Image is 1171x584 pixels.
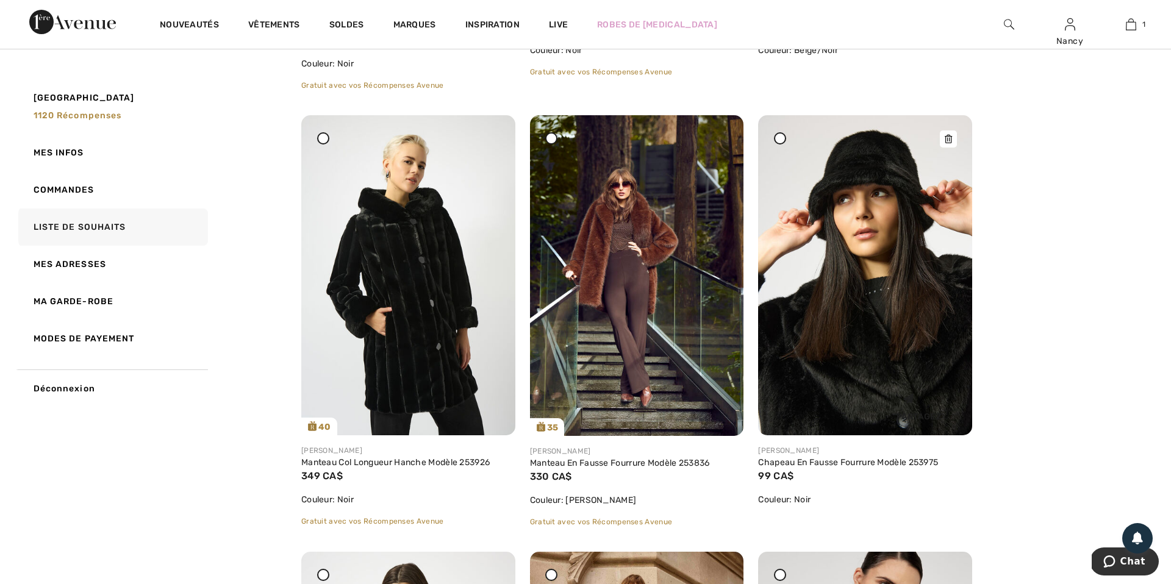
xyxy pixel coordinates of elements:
[530,471,572,482] span: 330 CA$
[301,115,515,435] a: 40
[1065,18,1075,30] a: Se connecter
[1101,17,1161,32] a: 1
[758,44,972,57] div: Couleur: Beige/Noir
[301,115,515,435] img: joseph-ribkoff-jackets-blazers-black_253926_2_ac50_search.jpg
[465,20,520,32] span: Inspiration
[16,320,208,357] a: Modes de payement
[1040,35,1100,48] div: Nancy
[16,369,208,407] a: Déconnexion
[758,493,972,506] div: Couleur: Noir
[301,80,515,91] div: Gratuit avec vos Récompenses Avenue
[34,91,135,104] span: [GEOGRAPHIC_DATA]
[29,10,116,34] img: 1ère Avenue
[530,516,744,527] div: Gratuit avec vos Récompenses Avenue
[301,470,343,482] span: 349 CA$
[530,66,744,77] div: Gratuit avec vos Récompenses Avenue
[160,20,219,32] a: Nouveautés
[16,134,208,171] a: Mes infos
[530,458,710,468] a: Manteau En Fausse Fourrure Modèle 253836
[301,516,515,527] div: Gratuit avec vos Récompenses Avenue
[530,44,744,57] div: Couleur: Noir
[16,283,208,320] a: Ma garde-robe
[530,446,744,457] div: [PERSON_NAME]
[758,470,793,482] span: 99 CA$
[758,115,972,435] img: joseph-ribkoff-accessories-black_253975_2_f85b_search.jpg
[530,115,744,436] img: frank-lyman-jackets-blazers-brown_253836_1_8e3d_search.jpg
[301,493,515,506] div: Couleur: Noir
[393,20,436,32] a: Marques
[329,20,364,32] a: Soldes
[758,445,972,456] div: [PERSON_NAME]
[16,171,208,208] a: Commandes
[1142,19,1145,30] span: 1
[758,457,938,468] a: Chapeau En Fausse Fourrure Modèle 253975
[301,445,515,456] div: [PERSON_NAME]
[16,208,208,246] a: Liste de souhaits
[16,246,208,283] a: Mes adresses
[875,383,963,426] div: Partagez
[597,18,717,31] a: Robes de [MEDICAL_DATA]
[301,457,490,468] a: Manteau Col Longueur Hanche Modèle 253926
[1126,17,1136,32] img: Mon panier
[530,494,744,507] div: Couleur: [PERSON_NAME]
[301,57,515,70] div: Couleur: Noir
[530,115,744,436] a: 35
[549,18,568,31] a: Live
[34,110,122,121] span: 1120 récompenses
[1004,17,1014,32] img: recherche
[248,20,300,32] a: Vêtements
[1065,17,1075,32] img: Mes infos
[1092,547,1159,578] iframe: Ouvre un widget dans lequel vous pouvez chatter avec l’un de nos agents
